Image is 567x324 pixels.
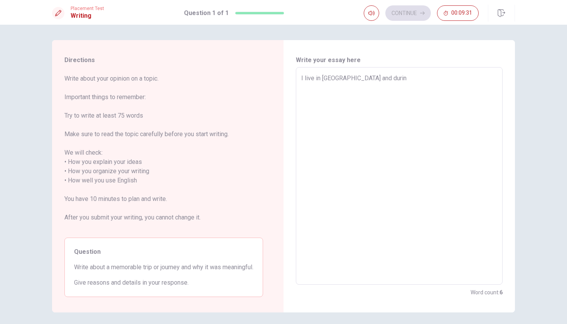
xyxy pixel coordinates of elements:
[437,5,479,21] button: 00:09:31
[71,11,104,20] h1: Writing
[64,74,263,231] span: Write about your opinion on a topic. Important things to remember: Try to write at least 75 words...
[301,74,497,278] textarea: I live in [GEOGRAPHIC_DATA] and duri
[74,278,253,287] span: Give reasons and details in your response.
[296,56,503,65] h6: Write your essay here
[71,6,104,11] span: Placement Test
[471,288,503,297] h6: Word count :
[64,56,263,65] span: Directions
[451,10,472,16] span: 00:09:31
[74,247,253,256] span: Question
[74,263,253,272] span: Write about a memorable trip or journey and why it was meaningful.
[184,8,229,18] h1: Question 1 of 1
[499,289,503,295] strong: 6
